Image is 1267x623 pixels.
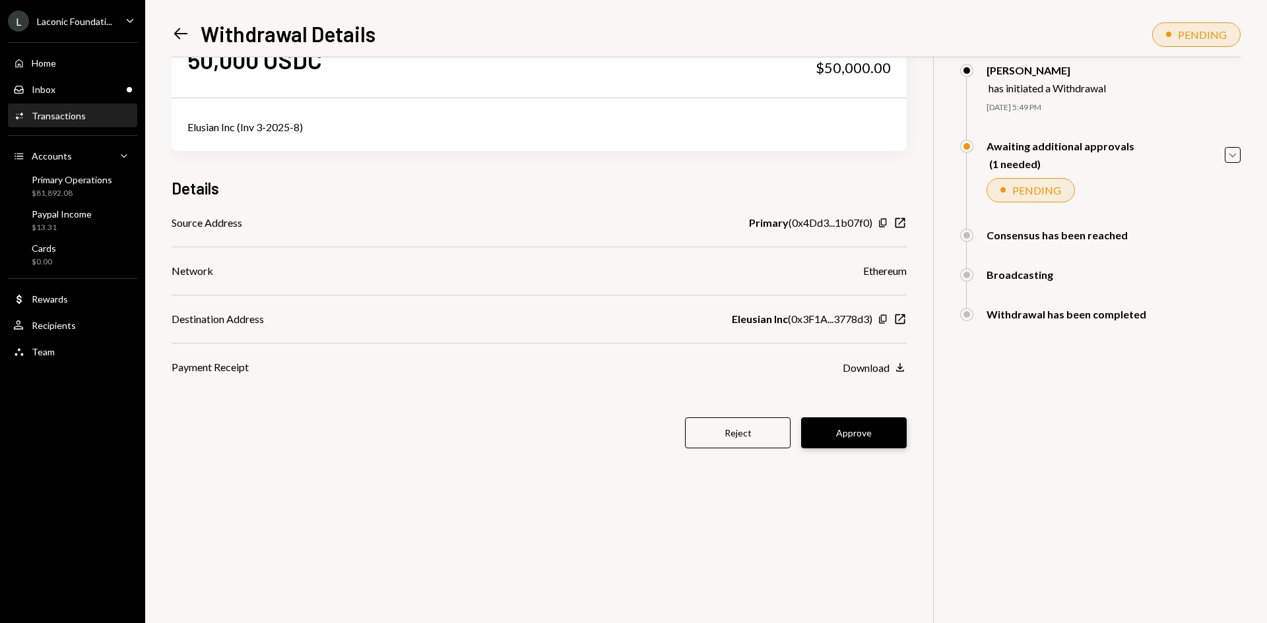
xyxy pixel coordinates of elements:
div: Laconic Foundati... [37,16,112,27]
a: Primary Operations$81,892.08 [8,170,137,202]
div: PENDING [1178,28,1227,41]
div: Transactions [32,110,86,121]
a: Transactions [8,104,137,127]
div: $0.00 [32,256,56,268]
div: Withdrawal has been completed [987,308,1146,320]
div: Home [32,57,56,69]
div: 50,000 USDC [187,45,322,74]
h1: Withdrawal Details [201,20,375,47]
div: Ethereum [863,263,907,279]
b: Primary [749,215,789,231]
div: $81,892.08 [32,188,112,199]
a: Rewards [8,287,137,311]
div: ( 0x4Dd3...1b07f0 ) [749,215,872,231]
a: Cards$0.00 [8,239,137,270]
div: Network [172,263,213,279]
div: Consensus has been reached [987,229,1128,241]
div: Accounts [32,150,72,162]
div: has initiated a Withdrawal [989,82,1106,94]
a: Team [8,340,137,363]
div: PENDING [1012,184,1061,196]
div: Destination Address [172,311,264,327]
button: Reject [685,417,791,448]
div: L [8,11,29,32]
div: Awaiting additional approvals [987,140,1134,152]
div: Paypal Income [32,208,92,220]
div: Broadcasting [987,268,1053,281]
div: Team [32,346,55,357]
b: Eleusian Inc [732,311,788,327]
div: ( 0x3F1A...3778d3 ) [732,311,872,327]
a: Paypal Income$13.31 [8,204,137,236]
div: Rewards [32,293,68,305]
div: Elusian Inc (Inv 3-2025-8) [187,119,891,135]
a: Accounts [8,144,137,167]
h3: Details [172,177,219,199]
div: (1 needed) [989,158,1134,170]
button: Approve [801,417,907,448]
div: [DATE] 5:49 PM [987,102,1241,113]
button: Download [843,361,907,375]
div: $50,000.00 [816,59,891,77]
div: Download [843,361,890,374]
div: Payment Receipt [172,359,249,375]
a: Recipients [8,313,137,337]
div: Recipients [32,320,76,331]
a: Inbox [8,77,137,101]
div: [PERSON_NAME] [987,64,1106,76]
div: Inbox [32,84,55,95]
div: Primary Operations [32,174,112,185]
a: Home [8,51,137,74]
div: Source Address [172,215,242,231]
div: $13.31 [32,222,92,233]
div: Cards [32,243,56,254]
